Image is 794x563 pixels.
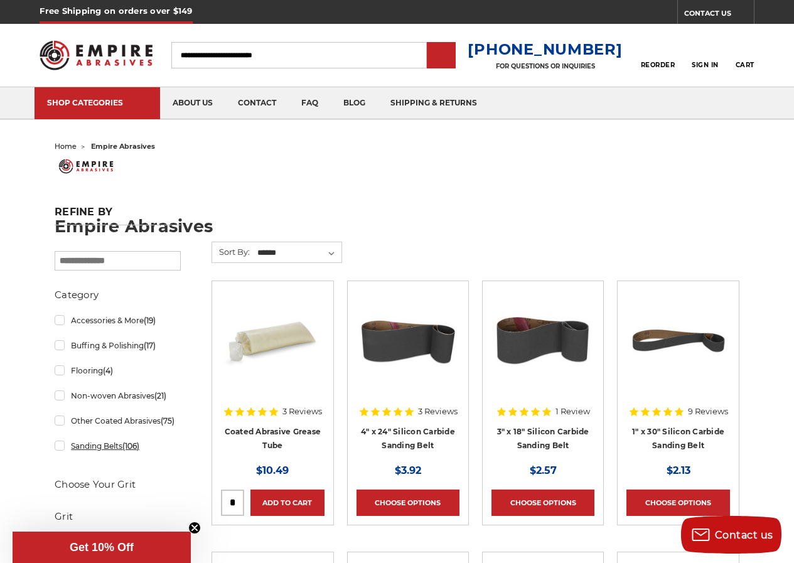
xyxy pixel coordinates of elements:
h1: Empire Abrasives [55,218,739,235]
a: Quick view [365,328,451,353]
a: Buffing & Polishing [55,335,181,357]
span: $3.92 [395,464,421,476]
img: Coated Abrasive Grease Tube [222,290,323,390]
a: 4" x 24" Silicon Carbide Sanding Belt [361,427,455,451]
span: (21) [154,391,166,400]
a: 24 (Coarse) [55,531,181,553]
span: $2.57 [530,464,557,476]
a: [PHONE_NUMBER] [468,40,622,58]
a: home [55,142,77,151]
a: Sanding Belts [55,435,181,457]
input: Submit [429,43,454,68]
img: 3" x 18" Silicon Carbide File Belt [493,290,593,390]
span: 9 Reviews [688,407,728,416]
a: 1" x 30" Silicon Carbide File Belt [626,290,729,393]
span: 3 Reviews [282,407,322,416]
span: Cart [736,61,754,69]
span: Reorder [641,61,675,69]
img: Empire Abrasives [40,33,152,77]
a: Reorder [641,41,675,68]
a: faq [289,87,331,119]
span: Contact us [715,529,773,541]
span: 3 Reviews [418,407,458,416]
a: contact [225,87,289,119]
h5: Grit [55,509,181,524]
a: about us [160,87,225,119]
span: 1 Review [555,407,590,416]
a: 1" x 30" Silicon Carbide Sanding Belt [632,427,724,451]
a: Choose Options [491,490,594,516]
h5: Choose Your Grit [55,477,181,492]
span: (4) [103,366,113,375]
p: FOR QUESTIONS OR INQUIRIES [468,62,622,70]
span: $10.49 [256,464,289,476]
a: 4" x 24" Silicon Carbide File Belt [357,290,459,393]
a: Quick view [635,328,722,353]
a: Choose Options [626,490,729,516]
a: Accessories & More [55,309,181,331]
img: 1" x 30" Silicon Carbide File Belt [628,290,729,390]
a: Cart [736,41,754,69]
div: SHOP CATEGORIES [47,98,148,107]
span: Sign In [692,61,719,69]
select: Sort By: [255,244,341,262]
button: Contact us [681,516,781,554]
span: $2.13 [667,464,690,476]
a: Other Coated Abrasives [55,410,181,432]
div: Get 10% OffClose teaser [13,532,191,563]
button: Close teaser [188,522,201,534]
img: 4" x 24" Silicon Carbide File Belt [358,290,458,390]
label: Sort By: [212,242,250,261]
a: Flooring [55,360,181,382]
a: Choose Options [357,490,459,516]
a: Quick view [500,328,586,353]
a: 3" x 18" Silicon Carbide Sanding Belt [497,427,589,451]
a: 3" x 18" Silicon Carbide File Belt [491,290,594,393]
span: (17) [144,341,156,350]
a: Quick view [230,328,316,353]
a: CONTACT US [684,6,754,24]
span: (75) [161,416,174,426]
a: Coated Abrasive Grease Tube [225,427,321,451]
a: Non-woven Abrasives [55,385,181,407]
a: Coated Abrasive Grease Tube [221,290,324,393]
h5: Refine by [55,206,181,225]
a: blog [331,87,378,119]
span: (19) [144,316,156,325]
span: empire abrasives [91,142,155,151]
span: Get 10% Off [70,541,134,554]
span: (106) [122,441,139,451]
h5: Category [55,287,181,303]
img: empireabrasive_1578506368__22145.original.png [55,156,117,177]
a: Add to Cart [250,490,324,516]
a: shipping & returns [378,87,490,119]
